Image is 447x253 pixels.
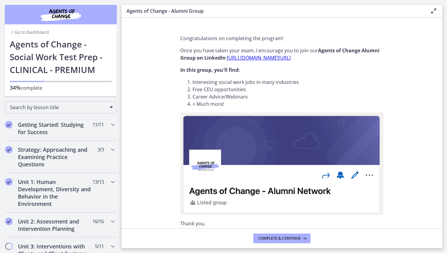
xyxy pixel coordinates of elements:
div: Search by lesson title [5,101,117,113]
span: 34% [10,84,21,91]
span: Complete & continue [258,236,301,241]
p: Thank you, [180,220,383,227]
h2: Unit 2: Assessment and Intervention Planning [18,218,92,232]
li: + Much more! [192,100,383,108]
span: 5 / 11 [95,243,104,250]
span: 11 / 11 [92,121,104,128]
a: [URL].[DOMAIN_NAME][URL] [227,54,291,61]
span: 13 / 13 [92,178,104,185]
p: complete [10,84,112,92]
strong: In this group, you'll find: [180,67,240,73]
h2: Unit 1: Human Development, Diversity and Behavior in the Environment [18,178,92,207]
h2: Getting Started: Studying for Success [18,121,92,136]
span: 3 / 3 [97,146,104,153]
h1: Agents of Change - Social Work Test Prep - CLINICAL - PREMIUM [10,38,112,76]
i: Completed [5,121,12,128]
i: Completed [5,218,12,225]
button: Complete & continue [253,234,310,243]
i: Completed [5,146,12,153]
i: Completed [5,178,12,185]
p: Once you have taken your exam, I encourage you to join our : [180,47,383,61]
span: 16 / 16 [92,218,104,225]
img: Agents of Change [24,7,97,22]
li: Interesting social work jobs in many industries [192,78,383,86]
a: Go to Dashboard [10,29,49,35]
li: Career Advice/Webinars [192,93,383,100]
p: Congratulations on completing the program! [180,35,383,42]
li: Free CEU opportunities [192,86,383,93]
img: Screen_Shot_2022-09-25_at_3.11.36_PM.png [180,113,383,215]
h2: Strategy: Approaching and Examining Practice Questions [18,146,92,168]
span: Search by lesson title [10,104,107,111]
h3: Agents of Change - Alumni Group [126,7,420,15]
